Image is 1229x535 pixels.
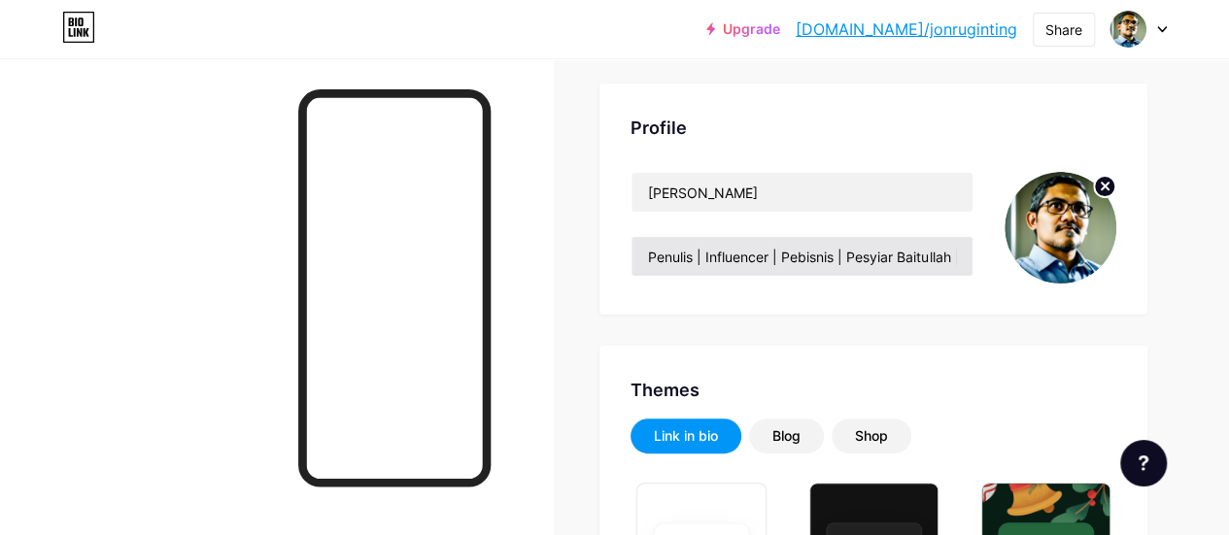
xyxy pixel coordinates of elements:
[1045,19,1082,40] div: Share
[796,17,1017,41] a: [DOMAIN_NAME]/jonruginting
[631,377,1116,403] div: Themes
[654,426,718,446] div: Link in bio
[631,115,1116,141] div: Profile
[772,426,801,446] div: Blog
[632,237,973,276] input: Bio
[706,21,780,37] a: Upgrade
[1005,172,1116,284] img: Jonru Ginting TV
[632,173,973,212] input: Name
[855,426,888,446] div: Shop
[1110,11,1146,48] img: Jonru Ginting TV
